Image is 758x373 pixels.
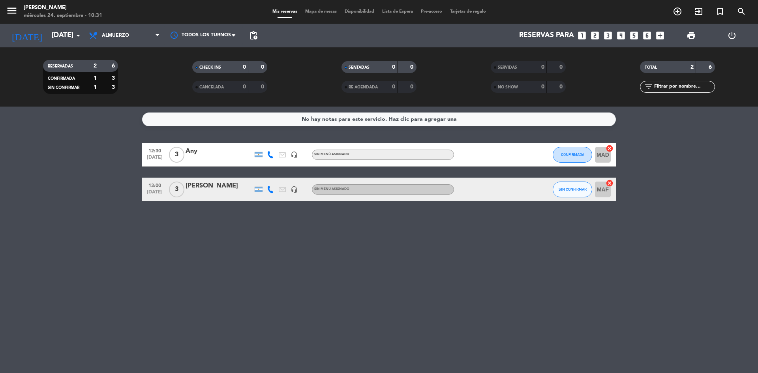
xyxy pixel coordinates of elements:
strong: 1 [94,84,97,90]
i: turned_in_not [715,7,725,16]
i: looks_6 [642,30,652,41]
span: SENTADAS [349,66,370,69]
i: menu [6,5,18,17]
strong: 0 [559,64,564,70]
span: [DATE] [145,155,165,164]
strong: 0 [541,84,544,90]
span: 3 [169,182,184,197]
strong: 0 [261,84,266,90]
span: CHECK INS [199,66,221,69]
div: No hay notas para este servicio. Haz clic para agregar una [302,115,457,124]
i: power_settings_new [727,31,737,40]
strong: 3 [112,84,116,90]
span: Sin menú asignado [314,153,349,156]
button: CONFIRMADA [553,147,592,163]
input: Filtrar por nombre... [653,82,715,91]
i: looks_3 [603,30,613,41]
strong: 0 [243,64,246,70]
div: miércoles 24. septiembre - 10:31 [24,12,102,20]
span: TOTAL [645,66,657,69]
span: Sin menú asignado [314,187,349,191]
i: [DATE] [6,27,48,44]
i: cancel [606,179,614,187]
i: arrow_drop_down [73,31,83,40]
strong: 6 [709,64,713,70]
span: CONFIRMADA [561,152,584,157]
i: add_box [655,30,665,41]
span: Mis reservas [268,9,301,14]
i: looks_4 [616,30,626,41]
span: print [687,31,696,40]
strong: 0 [410,84,415,90]
span: Tarjetas de regalo [446,9,490,14]
span: NO SHOW [498,85,518,89]
strong: 0 [541,64,544,70]
i: exit_to_app [694,7,704,16]
div: [PERSON_NAME] [24,4,102,12]
strong: 0 [410,64,415,70]
button: menu [6,5,18,19]
span: Disponibilidad [341,9,378,14]
strong: 3 [112,75,116,81]
i: headset_mic [291,186,298,193]
button: SIN CONFIRMAR [553,182,592,197]
i: search [737,7,746,16]
span: CANCELADA [199,85,224,89]
strong: 0 [392,64,395,70]
span: RESERVADAS [48,64,73,68]
strong: 0 [243,84,246,90]
span: SIN CONFIRMAR [559,187,587,191]
div: LOG OUT [711,24,752,47]
i: cancel [606,144,614,152]
strong: 6 [112,63,116,69]
div: Any [186,146,253,156]
i: looks_two [590,30,600,41]
i: filter_list [644,82,653,92]
span: SERVIDAS [498,66,517,69]
div: [PERSON_NAME] [186,181,253,191]
strong: 0 [392,84,395,90]
span: 12:30 [145,146,165,155]
strong: 2 [94,63,97,69]
strong: 0 [261,64,266,70]
span: Mapa de mesas [301,9,341,14]
span: Lista de Espera [378,9,417,14]
span: pending_actions [249,31,258,40]
span: [DATE] [145,189,165,199]
span: SIN CONFIRMAR [48,86,79,90]
span: Pre-acceso [417,9,446,14]
span: Reservas para [519,32,574,39]
span: CONFIRMADA [48,77,75,81]
strong: 2 [690,64,694,70]
span: Almuerzo [102,33,129,38]
i: looks_one [577,30,587,41]
span: 3 [169,147,184,163]
i: looks_5 [629,30,639,41]
i: add_circle_outline [673,7,682,16]
strong: 0 [559,84,564,90]
strong: 1 [94,75,97,81]
span: RE AGENDADA [349,85,378,89]
i: headset_mic [291,151,298,158]
span: 13:00 [145,180,165,189]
